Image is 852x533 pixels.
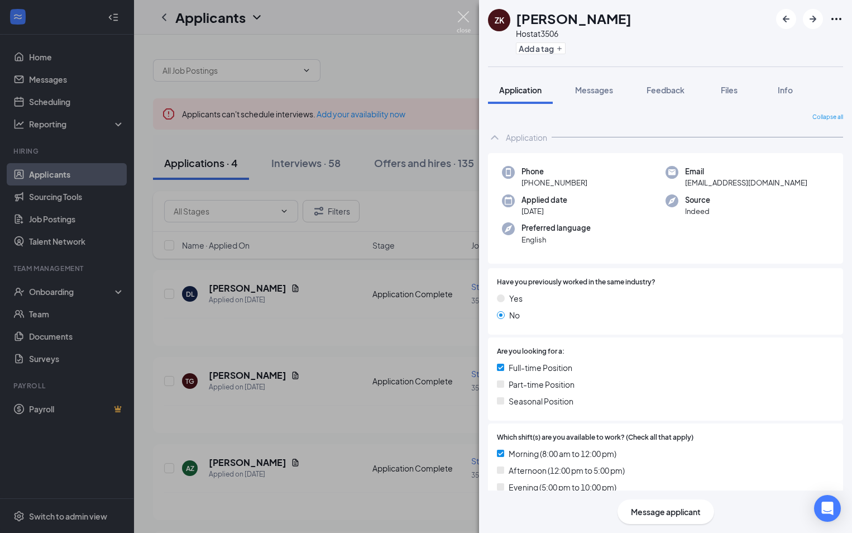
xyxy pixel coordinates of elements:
span: No [509,309,520,321]
div: Open Intercom Messenger [814,495,841,522]
span: Message applicant [631,506,701,518]
svg: Plus [556,45,563,52]
button: ArrowLeftNew [776,9,796,29]
span: Have you previously worked in the same industry? [497,277,655,288]
div: Application [506,132,547,143]
div: Host at 3506 [516,28,631,39]
span: [PHONE_NUMBER] [521,177,587,188]
svg: ArrowRight [806,12,820,26]
span: Evening (5:00 pm to 10:00 pm) [509,481,616,493]
span: Info [778,85,793,95]
span: Afternoon (12:00 pm to 5:00 pm) [509,464,625,477]
span: Applied date [521,194,567,206]
span: Application [499,85,542,95]
span: Are you looking for a: [497,346,564,357]
button: ArrowRight [803,9,823,29]
span: Indeed [685,206,710,217]
h1: [PERSON_NAME] [516,9,631,28]
span: Which shift(s) are you available to work? (Check all that apply) [497,432,693,443]
span: Feedback [647,85,685,95]
span: Seasonal Position [509,395,573,407]
span: Messages [575,85,613,95]
span: Source [685,194,710,206]
span: [DATE] [521,206,567,217]
span: [EMAIL_ADDRESS][DOMAIN_NAME] [685,177,807,188]
span: English [521,234,591,245]
button: PlusAdd a tag [516,42,566,54]
span: Collapse all [812,113,843,122]
span: Files [721,85,738,95]
span: Part-time Position [509,378,575,391]
span: Email [685,166,807,177]
span: Yes [509,292,523,304]
span: Preferred language [521,222,591,234]
svg: Ellipses [830,12,843,26]
div: ZK [495,15,504,26]
svg: ChevronUp [488,131,501,144]
svg: ArrowLeftNew [779,12,793,26]
span: Morning (8:00 am to 12:00 pm) [509,448,616,460]
span: Full-time Position [509,361,572,374]
span: Phone [521,166,587,177]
